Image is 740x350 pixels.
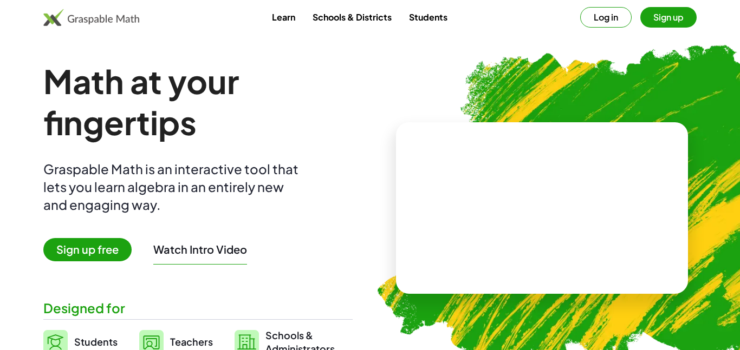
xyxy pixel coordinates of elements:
[461,168,624,249] video: What is this? This is dynamic math notation. Dynamic math notation plays a central role in how Gr...
[74,335,118,348] span: Students
[263,7,304,27] a: Learn
[43,299,353,317] div: Designed for
[153,242,247,256] button: Watch Intro Video
[43,61,353,143] h1: Math at your fingertips
[400,7,456,27] a: Students
[43,238,132,261] span: Sign up free
[43,160,303,214] div: Graspable Math is an interactive tool that lets you learn algebra in an entirely new and engaging...
[640,7,697,28] button: Sign up
[580,7,632,28] button: Log in
[304,7,400,27] a: Schools & Districts
[170,335,213,348] span: Teachers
